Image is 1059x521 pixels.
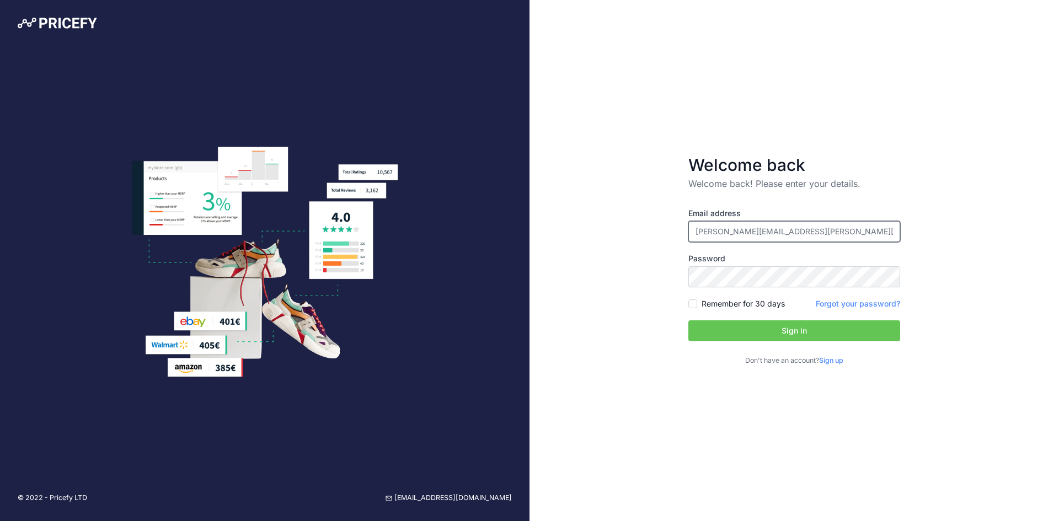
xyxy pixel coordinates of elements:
[816,299,900,308] a: Forgot your password?
[688,356,900,366] p: Don't have an account?
[18,18,97,29] img: Pricefy
[688,208,900,219] label: Email address
[688,155,900,175] h3: Welcome back
[18,493,87,503] p: © 2022 - Pricefy LTD
[688,177,900,190] p: Welcome back! Please enter your details.
[819,356,843,364] a: Sign up
[688,253,900,264] label: Password
[702,298,785,309] label: Remember for 30 days
[688,221,900,242] input: Enter your email
[386,493,512,503] a: [EMAIL_ADDRESS][DOMAIN_NAME]
[688,320,900,341] button: Sign in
